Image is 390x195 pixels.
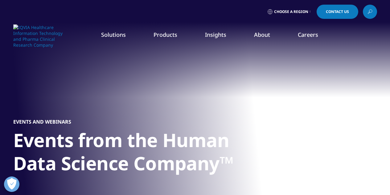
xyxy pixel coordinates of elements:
span: Contact Us [326,10,349,14]
a: Careers [298,31,318,38]
span: Choose a Region [274,9,308,14]
h1: Events from the Human Data Science Company™ [13,129,244,179]
img: IQVIA Healthcare Information Technology and Pharma Clinical Research Company [13,24,63,48]
a: Solutions [101,31,126,38]
nav: Primary [65,22,377,51]
a: Contact Us [317,5,358,19]
a: About [254,31,270,38]
a: Products [154,31,177,38]
button: Open Preferences [4,176,19,192]
h5: Events and Webinars [13,119,71,125]
a: Insights [205,31,226,38]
